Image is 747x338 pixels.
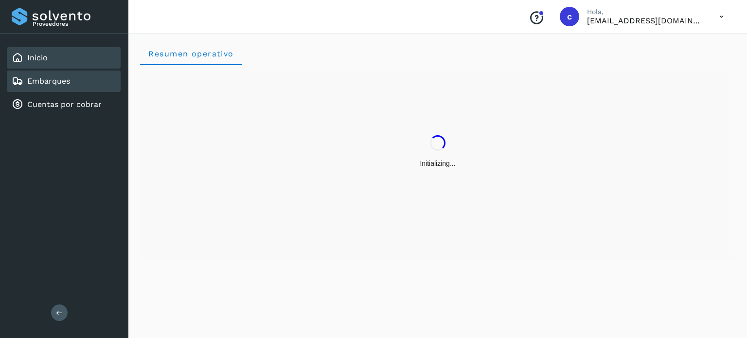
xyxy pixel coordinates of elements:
[27,53,48,62] a: Inicio
[587,8,704,16] p: Hola,
[148,49,234,58] span: Resumen operativo
[587,16,704,25] p: cuentasespeciales8_met@castores.com.mx
[7,71,121,92] div: Embarques
[7,47,121,69] div: Inicio
[27,100,102,109] a: Cuentas por cobrar
[27,76,70,86] a: Embarques
[33,20,117,27] p: Proveedores
[7,94,121,115] div: Cuentas por cobrar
